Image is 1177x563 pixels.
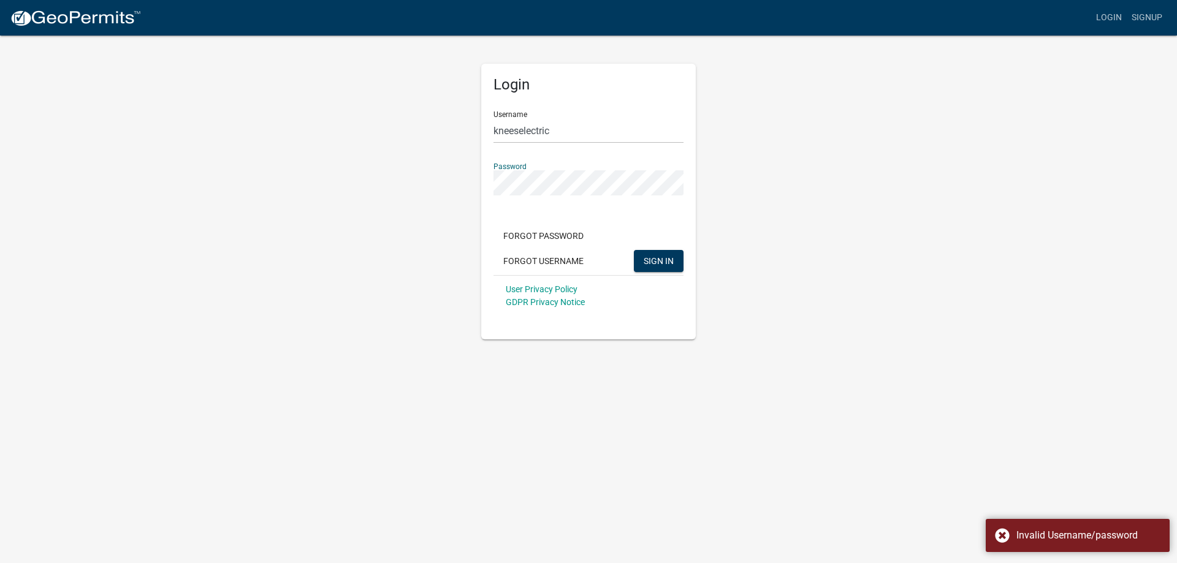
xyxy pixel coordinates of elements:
a: GDPR Privacy Notice [506,297,585,307]
span: SIGN IN [644,255,674,265]
button: SIGN IN [634,250,684,272]
button: Forgot Password [493,225,593,247]
a: User Privacy Policy [506,284,577,294]
h5: Login [493,76,684,94]
div: Invalid Username/password [1016,528,1160,543]
a: Login [1091,6,1127,29]
button: Forgot Username [493,250,593,272]
a: Signup [1127,6,1167,29]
